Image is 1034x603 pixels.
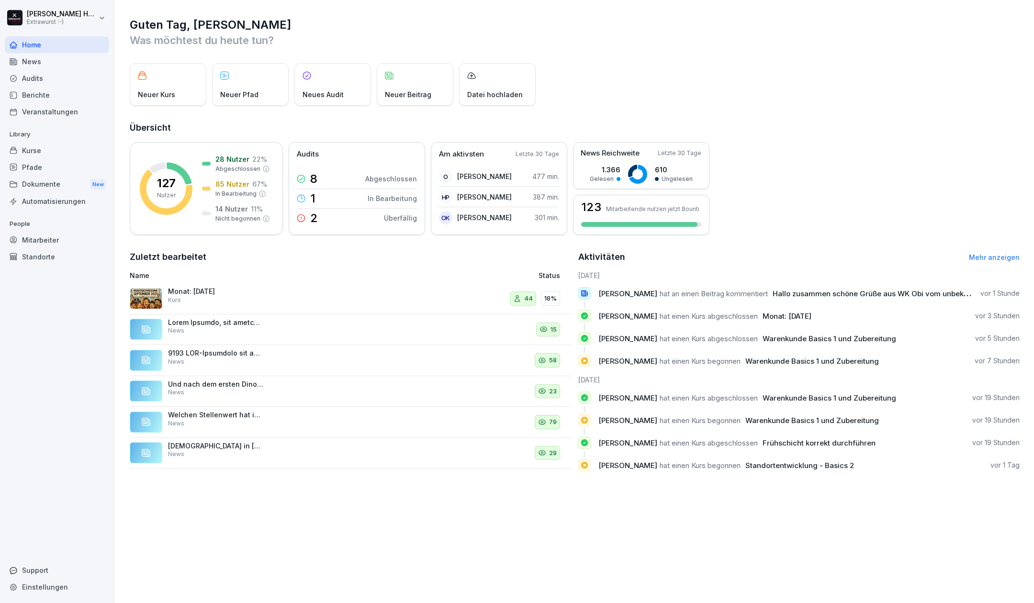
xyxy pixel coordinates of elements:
span: [PERSON_NAME] [598,312,657,321]
p: Datei hochladen [467,89,523,100]
p: News [168,326,184,335]
a: Standorte [5,248,109,265]
span: hat an einen Beitrag kommentiert [660,289,768,298]
p: News [168,357,184,366]
p: Monat: [DATE] [168,287,264,296]
p: 28 Nutzer [215,154,249,164]
p: People [5,216,109,232]
p: Abgeschlossen [215,165,260,173]
p: Überfällig [384,213,417,223]
p: Kurs [168,296,181,304]
p: Neuer Beitrag [385,89,431,100]
p: 387 min. [533,192,559,202]
p: 2 [310,212,318,224]
h2: Aktivitäten [578,250,625,264]
p: Name [130,270,409,280]
a: Monat: [DATE]Kurs4418% [130,283,572,314]
p: 85 Nutzer [215,179,249,189]
p: In Bearbeitung [368,193,417,203]
p: vor 19 Stunden [972,415,1020,425]
p: 58 [549,356,557,365]
a: Audits [5,70,109,87]
img: fl3muk5js3wygrkwqyiivn89.png [130,288,162,309]
a: Welchen Stellenwert hat in der heutigen Zeit noch ein Unternehmen, dass im täglichen Handeln das ... [130,407,572,438]
p: Audits [297,149,319,160]
p: News [168,419,184,428]
p: Neues Audit [303,89,344,100]
p: Lorem Ipsumdo, sit ametcon adip elitse doeiusm tem inci utlab Etdoloremagnaa enimadmin ven qui no... [168,318,264,327]
p: 14 Nutzer [215,204,248,214]
p: News [168,450,184,458]
a: Mitarbeiter [5,232,109,248]
div: Dokumente [5,176,109,193]
a: DokumenteNew [5,176,109,193]
p: Neuer Kurs [138,89,175,100]
h3: 123 [581,201,601,213]
span: [PERSON_NAME] [598,393,657,402]
span: Warenkunde Basics 1 und Zubereitung [745,416,879,425]
h2: Übersicht [130,121,1020,134]
span: Monat: [DATE] [763,312,811,321]
a: Mehr anzeigen [969,253,1020,261]
p: [PERSON_NAME] [457,192,512,202]
span: Standortentwicklung - Basics 2 [745,461,854,470]
p: 18% [544,294,557,303]
p: Status [539,270,560,280]
span: hat einen Kurs abgeschlossen [660,438,758,447]
span: Hallo zusammen schöne Grüße aus WK Obi vom unbekannten und von Mir [773,289,1031,298]
span: [PERSON_NAME] [598,289,657,298]
p: Was möchtest du heute tun? [130,33,1020,48]
p: Welchen Stellenwert hat in der heutigen Zeit noch ein Unternehmen, dass im täglichen Handeln das ... [168,411,264,419]
p: 44 [524,294,533,303]
a: Einstellungen [5,579,109,595]
p: 67 % [252,179,267,189]
h2: Zuletzt bearbeitet [130,250,572,264]
a: Kurse [5,142,109,159]
a: Lorem Ipsumdo, sit ametcon adip elitse doeiusm tem inci utlab Etdoloremagnaa enimadmin ven qui no... [130,314,572,346]
a: Veranstaltungen [5,103,109,120]
p: 477 min. [532,171,559,181]
span: Warenkunde Basics 1 und Zubereitung [763,393,896,402]
span: hat einen Kurs begonnen [660,357,741,366]
p: 8 [310,173,317,185]
p: [PERSON_NAME] [457,171,512,181]
p: In Bearbeitung [215,190,257,198]
a: [DEMOGRAPHIC_DATA] in [GEOGRAPHIC_DATA] geboren. Die Ausbildung zum Konditor-Meister gemacht und ... [130,438,572,469]
a: Home [5,36,109,53]
span: hat einen Kurs abgeschlossen [660,393,758,402]
p: 610 [655,165,693,175]
span: Frühschicht korrekt durchführen [763,438,876,447]
div: New [90,179,106,190]
a: Automatisierungen [5,193,109,210]
div: Berichte [5,87,109,103]
span: [PERSON_NAME] [598,461,657,470]
span: [PERSON_NAME] [598,334,657,343]
a: Und nach dem ersten Dinosaurier - dem [PERSON_NAME] - folgt nun ein kleines Interview mit [PERSON... [130,376,572,407]
p: [DEMOGRAPHIC_DATA] in [GEOGRAPHIC_DATA] geboren. Die Ausbildung zum Konditor-Meister gemacht und ... [168,442,264,450]
p: Und nach dem ersten Dinosaurier - dem [PERSON_NAME] - folgt nun ein kleines Interview mit [PERSON... [168,380,264,389]
p: 11 % [251,204,263,214]
p: Am aktivsten [439,149,484,160]
a: Pfade [5,159,109,176]
p: vor 7 Stunden [975,356,1020,366]
h6: [DATE] [578,375,1020,385]
p: Letzte 30 Tage [516,150,559,158]
p: 23 [549,387,557,396]
p: Letzte 30 Tage [658,149,701,157]
p: Mitarbeitende nutzen jetzt Bounti [606,205,699,212]
p: 15 [551,325,557,335]
p: Extrawurst :-) [27,19,97,25]
p: 29 [549,448,557,458]
p: 1.366 [590,165,620,175]
p: Ungelesen [662,175,693,183]
div: HP [439,190,452,204]
div: O [439,170,452,183]
span: hat einen Kurs abgeschlossen [660,334,758,343]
